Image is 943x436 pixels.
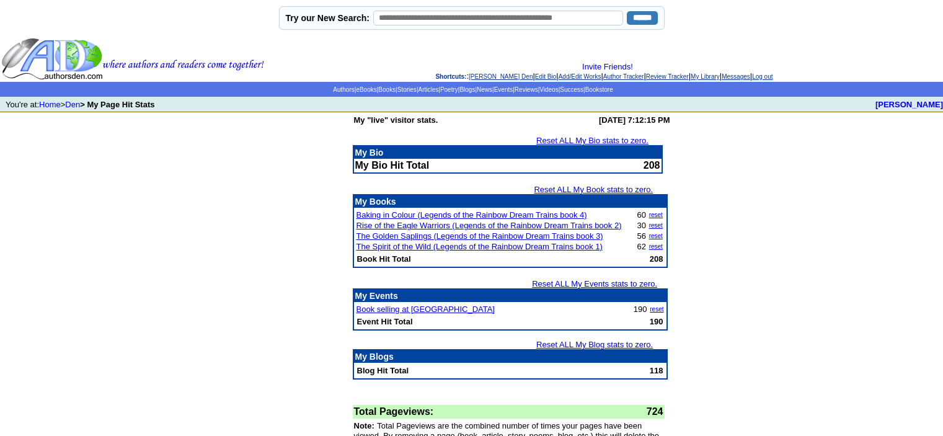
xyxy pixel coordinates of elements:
[354,115,438,125] b: My "live" visitor stats.
[357,254,411,264] b: Book Hit Total
[634,305,647,314] font: 190
[356,210,587,220] a: Baking in Colour (Legends of the Rainbow Dream Trains book 4)
[356,305,495,314] a: Book selling at [GEOGRAPHIC_DATA]
[875,100,943,109] a: [PERSON_NAME]
[752,73,773,80] a: Log out
[469,73,533,80] a: [PERSON_NAME] Den
[646,73,689,80] a: Review Tracker
[650,254,663,264] b: 208
[355,160,430,171] b: My Bio Hit Total
[649,233,663,239] a: reset
[532,279,657,288] a: Reset ALL My Events stats to zero.
[539,86,558,93] a: Videos
[418,86,438,93] a: Articles
[354,406,434,417] font: Total Pageviews:
[333,86,354,93] a: Authors
[585,86,613,93] a: Bookstore
[649,243,663,250] a: reset
[582,62,633,71] a: Invite Friends!
[650,317,663,326] b: 190
[560,86,583,93] a: Success
[356,242,603,251] a: The Spirit of the Wild (Legends of the Rainbow Dream Trains book 1)
[65,100,80,109] a: Den
[357,366,409,375] b: Blog Hit Total
[355,352,665,362] p: My Blogs
[435,73,466,80] span: Shortcuts:
[515,86,538,93] a: Reviews
[6,100,154,109] font: You're at: >
[691,73,720,80] a: My Library
[354,421,374,430] font: Note:
[356,231,603,241] a: The Golden Saplings (Legends of the Rainbow Dream Trains book 3)
[378,86,396,93] a: Books
[357,317,413,326] b: Event Hit Total
[286,13,370,23] label: Try our New Search:
[637,231,645,241] font: 56
[534,185,653,194] a: Reset ALL My Book stats to zero.
[267,62,942,81] div: : | | | | | | |
[559,73,601,80] a: Add/Edit Works
[355,197,665,207] p: My Books
[637,242,645,251] font: 62
[459,86,475,93] a: Blogs
[536,340,653,349] a: Reset ALL My Blog stats to zero.
[1,37,264,81] img: header_logo2.gif
[722,73,750,80] a: Messages
[649,211,663,218] a: reset
[650,306,663,313] a: reset
[494,86,513,93] a: Events
[535,73,556,80] a: Edit Bio
[355,291,665,301] p: My Events
[397,86,417,93] a: Stories
[477,86,492,93] a: News
[356,221,622,230] a: Rise of the Eagle Warriors (Legends of the Rainbow Dream Trains book 2)
[603,73,644,80] a: Author Tracker
[647,406,663,417] font: 724
[536,136,649,145] a: Reset ALL My Bio stats to zero.
[356,86,376,93] a: eBooks
[39,100,61,109] a: Home
[440,86,458,93] a: Poetry
[649,222,663,229] a: reset
[355,148,660,158] p: My Bio
[637,221,645,230] font: 30
[644,160,660,171] font: 208
[599,115,670,125] b: [DATE] 7:12:15 PM
[80,100,154,109] b: > My Page Hit Stats
[637,210,645,220] font: 60
[650,366,663,375] b: 118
